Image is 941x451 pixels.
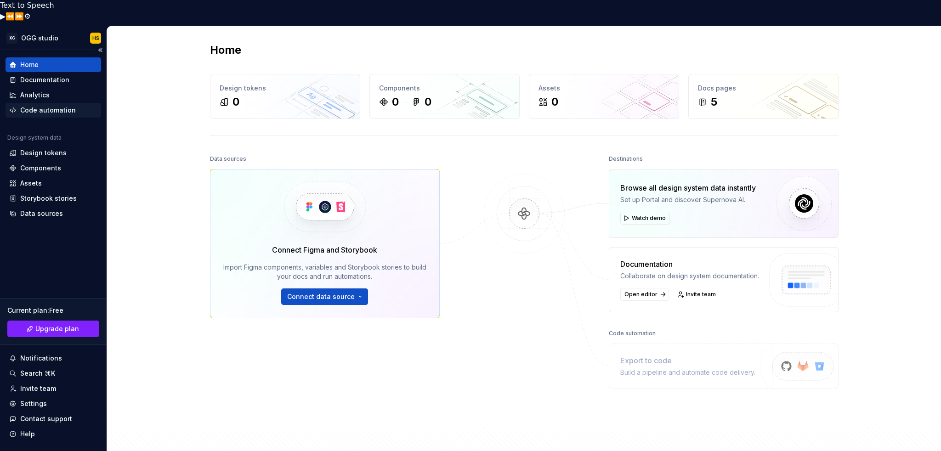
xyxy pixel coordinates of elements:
div: Data sources [210,152,246,165]
a: Assets [6,176,101,191]
a: Invite team [675,288,720,301]
div: 0 [392,95,399,109]
button: Forward [15,11,24,22]
span: Open editor [624,291,658,298]
button: Contact support [6,412,101,426]
div: Code automation [609,327,656,340]
div: Build a pipeline and automate code delivery. [620,368,755,377]
div: Connect Figma and Storybook [272,244,377,255]
div: Analytics [20,90,50,100]
div: Documentation [20,75,69,85]
div: Home [20,60,39,69]
a: Invite team [6,381,101,396]
div: Documentation [620,259,759,270]
div: Current plan : Free [7,306,99,315]
div: Export to code [620,355,755,366]
a: Upgrade plan [7,321,99,337]
div: Data sources [20,209,63,218]
div: OGG studio [21,34,58,43]
button: Previous [6,11,15,22]
a: Settings [6,396,101,411]
div: 5 [711,95,717,109]
div: Components [20,163,61,173]
div: Set up Portal and discover Supernova AI. [620,195,756,204]
button: XGOGG studioHS [2,28,105,48]
a: Components [6,161,101,175]
span: Connect data source [287,292,355,301]
a: Open editor [620,288,669,301]
div: Contact support [20,414,72,423]
div: Help [20,429,35,439]
button: Collapse sidebar [94,44,107,56]
div: Code automation [20,106,76,115]
h2: Home [210,43,241,57]
span: Invite team [686,291,716,298]
a: Assets0 [529,74,679,119]
a: Analytics [6,88,101,102]
a: Docs pages5 [688,74,839,119]
button: Connect data source [281,288,368,305]
div: Docs pages [698,84,829,93]
div: XG [6,33,17,44]
span: Upgrade plan [35,324,79,333]
a: Home [6,57,101,72]
a: Design tokens0 [210,74,360,119]
div: Search ⌘K [20,369,55,378]
a: Code automation [6,103,101,118]
div: Import Figma components, variables and Storybook stories to build your docs and run automations. [223,263,426,281]
div: 0 [551,95,558,109]
button: Notifications [6,351,101,366]
div: Design tokens [20,148,67,158]
div: Invite team [20,384,56,393]
div: Settings [20,399,47,408]
div: Storybook stories [20,194,77,203]
span: Watch demo [632,214,666,222]
a: Documentation [6,73,101,87]
div: Assets [20,179,42,188]
div: HS [92,34,99,42]
a: Components00 [369,74,520,119]
a: Storybook stories [6,191,101,206]
div: Browse all design system data instantly [620,182,756,193]
div: Design system data [7,134,62,141]
a: Design tokens [6,146,101,160]
div: 0 [425,95,431,109]
div: Destinations [609,152,643,165]
div: Components [379,84,510,93]
button: Help [6,427,101,441]
button: Watch demo [620,212,670,225]
div: Assets [539,84,669,93]
button: Settings [24,11,30,22]
button: Search ⌘K [6,366,101,381]
a: Data sources [6,206,101,221]
div: Design tokens [220,84,351,93]
div: 0 [232,95,239,109]
div: Collaborate on design system documentation. [620,271,759,281]
div: Notifications [20,354,62,363]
